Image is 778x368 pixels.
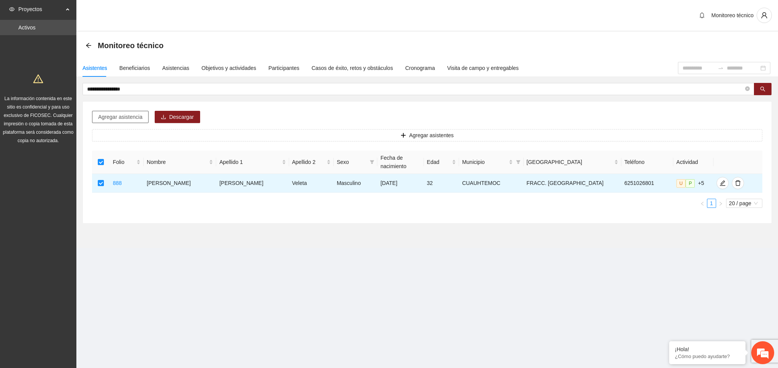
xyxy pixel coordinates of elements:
[98,39,163,52] span: Monitoreo técnico
[18,2,63,17] span: Proyectos
[337,158,367,166] span: Sexo
[675,353,740,359] p: ¿Cómo puedo ayudarte?
[732,177,744,189] button: delete
[698,199,707,208] button: left
[409,131,454,139] span: Agregar asistentes
[202,64,256,72] div: Objetivos y actividades
[700,201,705,206] span: left
[334,174,378,193] td: Masculino
[86,42,92,49] div: Back
[729,199,759,208] span: 20 / page
[144,174,216,193] td: [PERSON_NAME]
[144,151,216,174] th: Nombre
[219,158,280,166] span: Apellido 1
[424,174,459,193] td: 32
[754,83,772,95] button: search
[675,346,740,352] div: ¡Hola!
[86,42,92,49] span: arrow-left
[401,133,406,139] span: plus
[289,174,334,193] td: Veleta
[673,174,714,193] td: +5
[405,64,435,72] div: Cronograma
[169,113,194,121] span: Descargar
[760,86,765,92] span: search
[698,199,707,208] li: Previous Page
[711,12,754,18] span: Monitoreo técnico
[707,199,716,208] li: 1
[92,111,149,123] button: Agregar asistencia
[18,24,36,31] a: Activos
[726,199,762,208] div: Page Size
[82,64,107,72] div: Asistentes
[216,174,289,193] td: [PERSON_NAME]
[147,158,207,166] span: Nombre
[125,4,144,22] div: Minimizar ventana de chat en vivo
[527,158,613,166] span: [GEOGRAPHIC_DATA]
[427,158,450,166] span: Edad
[676,179,686,188] span: U
[732,180,744,186] span: delete
[718,65,724,71] span: to
[424,151,459,174] th: Edad
[110,151,144,174] th: Folio
[113,180,121,186] a: 888
[718,201,723,206] span: right
[98,113,142,121] span: Agregar asistencia
[459,151,524,174] th: Municipio
[621,151,673,174] th: Teléfono
[377,151,424,174] th: Fecha de nacimiento
[673,151,714,174] th: Actividad
[216,151,289,174] th: Apellido 1
[757,12,772,19] span: user
[745,86,750,91] span: close-circle
[3,96,74,143] span: La información contenida en este sitio es confidencial y para uso exclusivo de FICOSEC. Cualquier...
[745,86,750,93] span: close-circle
[155,111,200,123] button: downloadDescargar
[621,174,673,193] td: 6251026801
[9,6,15,12] span: eye
[113,158,135,166] span: Folio
[4,209,146,235] textarea: Escriba su mensaje y pulse “Intro”
[289,151,334,174] th: Apellido 2
[44,102,105,179] span: Estamos en línea.
[447,64,519,72] div: Visita de campo y entregables
[696,12,708,18] span: bell
[368,156,376,168] span: filter
[162,64,189,72] div: Asistencias
[757,8,772,23] button: user
[161,114,166,120] span: download
[370,160,374,164] span: filter
[718,65,724,71] span: swap-right
[459,174,524,193] td: CUAUHTEMOC
[40,39,128,49] div: Chatee con nosotros ahora
[717,177,729,189] button: edit
[120,64,150,72] div: Beneficiarios
[33,74,43,84] span: warning
[716,199,725,208] button: right
[462,158,507,166] span: Municipio
[716,199,725,208] li: Next Page
[696,9,708,21] button: bell
[717,180,728,186] span: edit
[514,156,522,168] span: filter
[268,64,299,72] div: Participantes
[686,179,695,188] span: P
[292,158,325,166] span: Apellido 2
[377,174,424,193] td: [DATE]
[516,160,521,164] span: filter
[312,64,393,72] div: Casos de éxito, retos y obstáculos
[524,151,621,174] th: Colonia
[707,199,716,208] a: 1
[92,129,762,141] button: plusAgregar asistentes
[524,174,621,193] td: FRACC. [GEOGRAPHIC_DATA]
